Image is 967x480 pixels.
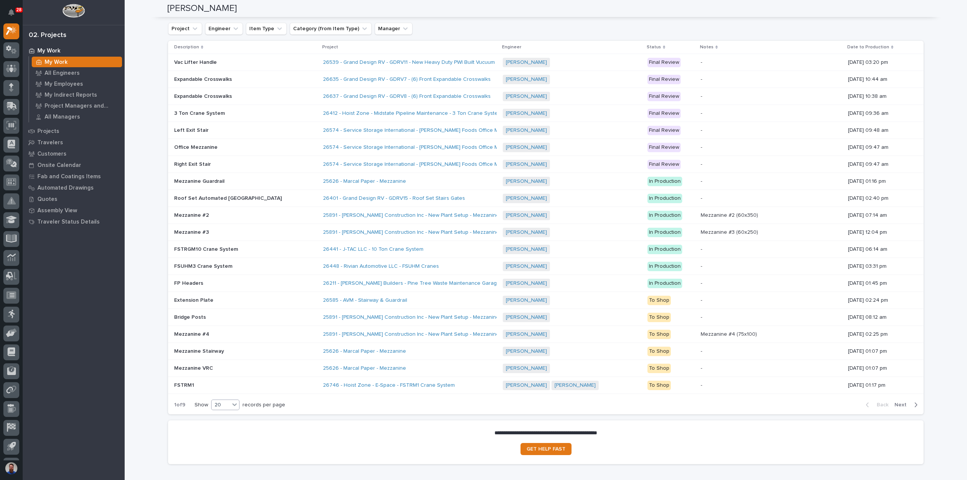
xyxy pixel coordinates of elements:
p: Engineer [502,43,521,51]
tr: 3 Ton Crane System3 Ton Crane System 26412 - Hoist Zone - Midstate Pipeline Maintenance - 3 Ton C... [168,105,924,122]
div: - [701,110,702,117]
p: Date to Production [847,43,889,51]
p: Projects [37,128,59,135]
p: Mezzanine VRC [174,364,215,372]
p: Office Mezzanine [174,143,219,151]
a: [PERSON_NAME] [506,212,547,219]
p: [DATE] 01:16 pm [848,178,911,185]
div: To Shop [647,313,671,322]
div: - [701,348,702,355]
p: FSUHM3 Crane System [174,262,234,270]
p: My Work [37,48,60,54]
p: Bridge Posts [174,313,207,321]
div: - [701,280,702,287]
tr: FSTRM1FSTRM1 26746 - Hoist Zone - E-Space - FSTRM1 Crane System [PERSON_NAME] [PERSON_NAME] To Sh... [168,377,924,394]
p: Customers [37,151,66,157]
p: [DATE] 01:45 pm [848,280,911,287]
p: Notes [700,43,714,51]
tr: Mezzanine GuardrailMezzanine Guardrail 25626 - Marcal Paper - Mezzanine [PERSON_NAME] In Producti... [168,173,924,190]
div: - [701,263,702,270]
p: Roof Set Automated [GEOGRAPHIC_DATA] [174,194,283,202]
a: [PERSON_NAME] [506,246,547,253]
a: [PERSON_NAME] [506,93,547,100]
p: [DATE] 12:04 pm [848,229,911,236]
p: Show [195,402,208,408]
div: Final Review [647,143,681,152]
p: Vac Lifter Handle [174,58,218,66]
p: Onsite Calendar [37,162,81,169]
p: Quotes [37,196,57,203]
tr: Extension PlateExtension Plate 26585 - AVM - Stairway & Guardrail [PERSON_NAME] To Shop- [DATE] 0... [168,292,924,309]
a: My Work [29,57,125,67]
div: - [701,161,702,168]
div: - [701,246,702,253]
a: [PERSON_NAME] [506,348,547,355]
a: 26539 - Grand Design RV - GDRV11 - New Heavy Duty PWI Built Vucuum [323,59,495,66]
div: - [701,365,702,372]
div: In Production [647,228,682,237]
p: [DATE] 01:07 pm [848,348,911,355]
a: 25891 - [PERSON_NAME] Construction Inc - New Plant Setup - Mezzanine Project [323,314,518,321]
p: Assembly View [37,207,77,214]
button: Item Type [246,23,287,35]
p: [DATE] 02:24 pm [848,297,911,304]
a: 26574 - Service Storage International - [PERSON_NAME] Foods Office Mezzanine [323,144,521,151]
p: My Indirect Reports [45,92,97,99]
p: [DATE] 06:14 am [848,246,911,253]
div: - [701,297,702,304]
p: All Engineers [45,70,80,77]
div: Final Review [647,92,681,101]
p: [DATE] 01:07 pm [848,365,911,372]
p: Description [174,43,199,51]
a: [PERSON_NAME] [506,110,547,117]
a: 26441 - J-TAC LLC - 10 Ton Crane System [323,246,423,253]
a: My Indirect Reports [29,90,125,100]
a: [PERSON_NAME] [506,382,547,389]
div: To Shop [647,364,671,373]
a: Projects [23,125,125,137]
a: [PERSON_NAME] [506,331,547,338]
tr: Roof Set Automated [GEOGRAPHIC_DATA]Roof Set Automated [GEOGRAPHIC_DATA] 26401 - Grand Design RV ... [168,190,924,207]
a: [PERSON_NAME] [506,161,547,168]
tr: Office MezzanineOffice Mezzanine 26574 - Service Storage International - [PERSON_NAME] Foods Offi... [168,139,924,156]
a: 26401 - Grand Design RV - GDRV15 - Roof Set Stairs Gates [323,195,465,202]
a: Assembly View [23,205,125,216]
div: Notifications28 [9,9,19,21]
a: 25626 - Marcal Paper - Mezzanine [323,348,406,355]
p: [DATE] 07:14 am [848,212,911,219]
tr: Left Exit StairLeft Exit Stair 26574 - Service Storage International - [PERSON_NAME] Foods Office... [168,122,924,139]
span: Back [872,401,888,408]
a: [PERSON_NAME] [506,195,547,202]
a: 26637 - Grand Design RV - GDRV8 - (6) Front Expandable Crosswalks [323,93,491,100]
p: Project [322,43,338,51]
p: 1 of 9 [168,396,192,414]
a: 26585 - AVM - Stairway & Guardrail [323,297,407,304]
p: records per page [243,402,285,408]
a: [PERSON_NAME] [506,178,547,185]
a: My Employees [29,79,125,89]
p: Mezzanine Stairway [174,347,226,355]
a: Project Managers and Engineers [29,100,125,111]
p: Status [647,43,661,51]
a: All Engineers [29,68,125,78]
p: [DATE] 02:25 pm [848,331,911,338]
a: [PERSON_NAME] [506,297,547,304]
a: 26635 - Grand Design RV - GDRV7 - (6) Front Expandable Crosswalks [323,76,491,83]
a: [PERSON_NAME] [555,382,596,389]
a: Customers [23,148,125,159]
p: Fab and Coatings Items [37,173,101,180]
tr: Expandable CrosswalksExpandable Crosswalks 26635 - Grand Design RV - GDRV7 - (6) Front Expandable... [168,71,924,88]
p: Mezzanine Guardrail [174,177,226,185]
a: Traveler Status Details [23,216,125,227]
img: Workspace Logo [62,4,85,18]
div: - [701,93,702,100]
a: Travelers [23,137,125,148]
tr: Right Exit StairRight Exit Stair 26574 - Service Storage International - [PERSON_NAME] Foods Offi... [168,156,924,173]
a: 26574 - Service Storage International - [PERSON_NAME] Foods Office Mezzanine [323,161,521,168]
div: In Production [647,177,682,186]
p: Extension Plate [174,296,215,304]
p: [DATE] 10:38 am [848,93,911,100]
div: In Production [647,194,682,203]
p: [DATE] 10:44 am [848,76,911,83]
a: [PERSON_NAME] [506,365,547,372]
